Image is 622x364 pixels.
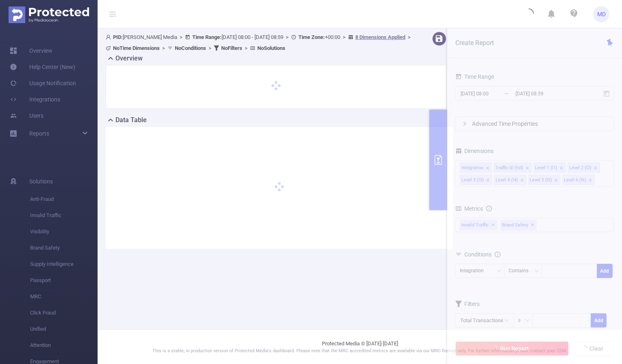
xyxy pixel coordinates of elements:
[29,125,49,142] a: Reports
[340,34,348,40] span: >
[160,45,167,51] span: >
[106,34,413,51] span: [PERSON_NAME] Media [DATE] 08:00 - [DATE] 08:59 +00:00
[30,207,98,224] span: Invalid Traffic
[405,34,413,40] span: >
[206,45,214,51] span: >
[106,34,113,40] i: icon: user
[98,330,622,364] footer: Protected Media © [DATE]-[DATE]
[115,115,147,125] h2: Data Table
[29,173,53,190] span: Solutions
[355,34,405,40] u: 8 Dimensions Applied
[298,34,325,40] b: Time Zone:
[30,272,98,289] span: Passport
[597,6,606,22] span: MD
[10,75,76,91] a: Usage Notification
[113,34,123,40] b: PID:
[115,54,143,63] h2: Overview
[221,45,242,51] b: No Filters
[524,9,534,20] i: icon: loading
[10,59,75,75] a: Help Center (New)
[192,34,222,40] b: Time Range:
[30,240,98,256] span: Brand Safety
[30,305,98,321] span: Click Fraud
[118,348,602,355] p: This is a stable, in production version of Protected Media's dashboard. Please note that the MRC ...
[30,289,98,305] span: MRC
[9,6,89,23] img: Protected Media
[30,337,98,353] span: Attention
[30,224,98,240] span: Visibility
[177,34,185,40] span: >
[30,191,98,207] span: Anti-Fraud
[10,108,43,124] a: Users
[30,256,98,272] span: Supply Intelligence
[10,43,52,59] a: Overview
[175,45,206,51] b: No Conditions
[242,45,250,51] span: >
[283,34,291,40] span: >
[113,45,160,51] b: No Time Dimensions
[29,130,49,137] span: Reports
[10,91,60,108] a: Integrations
[30,321,98,337] span: Unified
[257,45,285,51] b: No Solutions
